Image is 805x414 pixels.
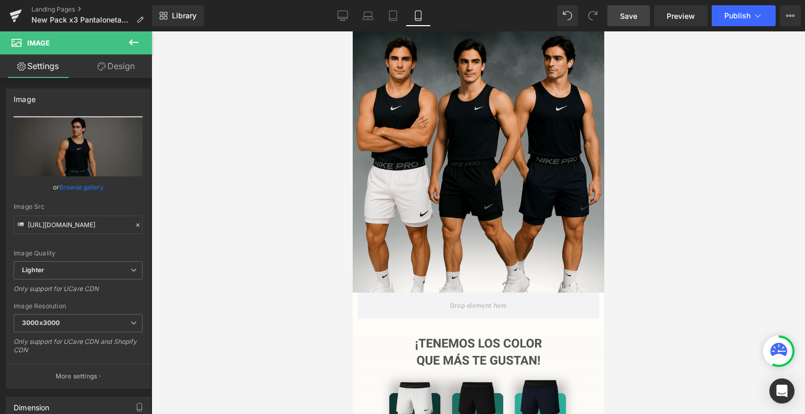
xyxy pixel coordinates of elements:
a: Browse gallery [59,178,104,196]
a: Tablet [380,5,406,26]
div: Only support for UCare CDN [14,285,143,300]
b: 3000x3000 [22,319,60,327]
span: Preview [667,10,695,21]
span: Library [172,11,197,20]
div: Open Intercom Messenger [769,378,795,404]
b: Lighter [22,266,44,274]
button: More settings [6,364,150,388]
div: Image [14,89,36,104]
a: Desktop [330,5,355,26]
a: Design [78,54,154,78]
button: Redo [582,5,603,26]
a: Preview [654,5,708,26]
div: Image Resolution [14,303,143,310]
div: or [14,182,143,193]
div: Image Src [14,203,143,210]
div: Image Quality [14,250,143,257]
a: Landing Pages [31,5,152,14]
span: Publish [724,12,750,20]
span: Save [620,10,637,21]
a: New Library [152,5,204,26]
input: Link [14,216,143,234]
div: Dimension [14,397,50,412]
a: Laptop [355,5,380,26]
span: New Pack x3 Pantalonetas NP con licra [31,16,132,24]
a: Mobile [406,5,431,26]
span: Image [27,39,50,47]
button: Publish [712,5,776,26]
p: More settings [56,372,97,381]
div: Only support for UCare CDN and Shopify CDN [14,338,143,361]
button: More [780,5,801,26]
button: Undo [557,5,578,26]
